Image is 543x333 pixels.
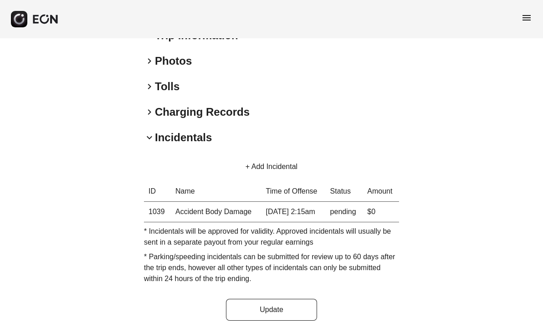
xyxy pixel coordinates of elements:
h2: Charging Records [155,105,250,119]
th: ID [144,181,171,202]
span: menu [521,12,532,23]
th: 1039 [144,202,171,222]
td: Accident Body Damage [171,202,261,222]
th: Name [171,181,261,202]
td: $0 [363,202,399,222]
button: + Add Incidental [235,156,308,178]
span: keyboard_arrow_right [144,81,155,92]
h2: Photos [155,54,192,68]
th: Time of Offense [261,181,326,202]
th: Status [326,181,363,202]
td: pending [326,202,363,222]
span: keyboard_arrow_right [144,56,155,67]
button: Update [226,299,317,321]
h2: Incidentals [155,130,212,145]
th: Amount [363,181,399,202]
span: keyboard_arrow_down [144,132,155,143]
p: * Parking/speeding incidentals can be submitted for review up to 60 days after the trip ends, how... [144,251,399,284]
p: * Incidentals will be approved for validity. Approved incidentals will usually be sent in a separ... [144,226,399,248]
td: [DATE] 2:15am [261,202,326,222]
span: keyboard_arrow_right [144,107,155,118]
h2: Tolls [155,79,179,94]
